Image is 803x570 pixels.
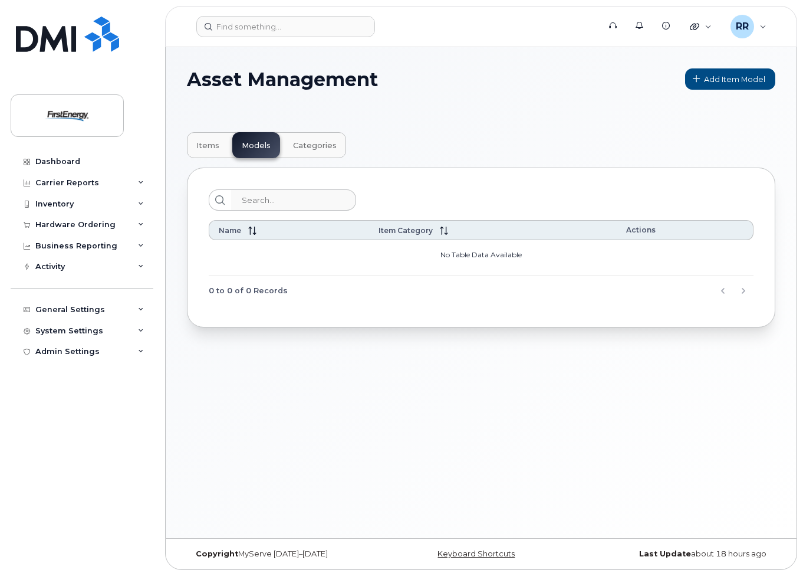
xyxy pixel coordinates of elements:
span: Add Item Model [704,74,765,85]
td: No Table Data Available [209,240,753,276]
span: Actions [626,225,656,234]
div: MyServe [DATE]–[DATE] [187,549,383,559]
iframe: Messenger Launcher [752,519,794,561]
a: Keyboard Shortcuts [437,549,515,558]
a: Add Item Model [685,68,775,90]
span: Item Category [379,226,433,235]
span: 0 to 0 of 0 Records [209,282,288,300]
div: about 18 hours ago [579,549,775,559]
input: Search... [231,189,356,211]
span: Asset Management [187,69,378,90]
span: Name [219,226,241,235]
strong: Last Update [639,549,691,558]
strong: Copyright [196,549,238,558]
span: Categories [293,141,337,150]
span: Items [196,141,219,150]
